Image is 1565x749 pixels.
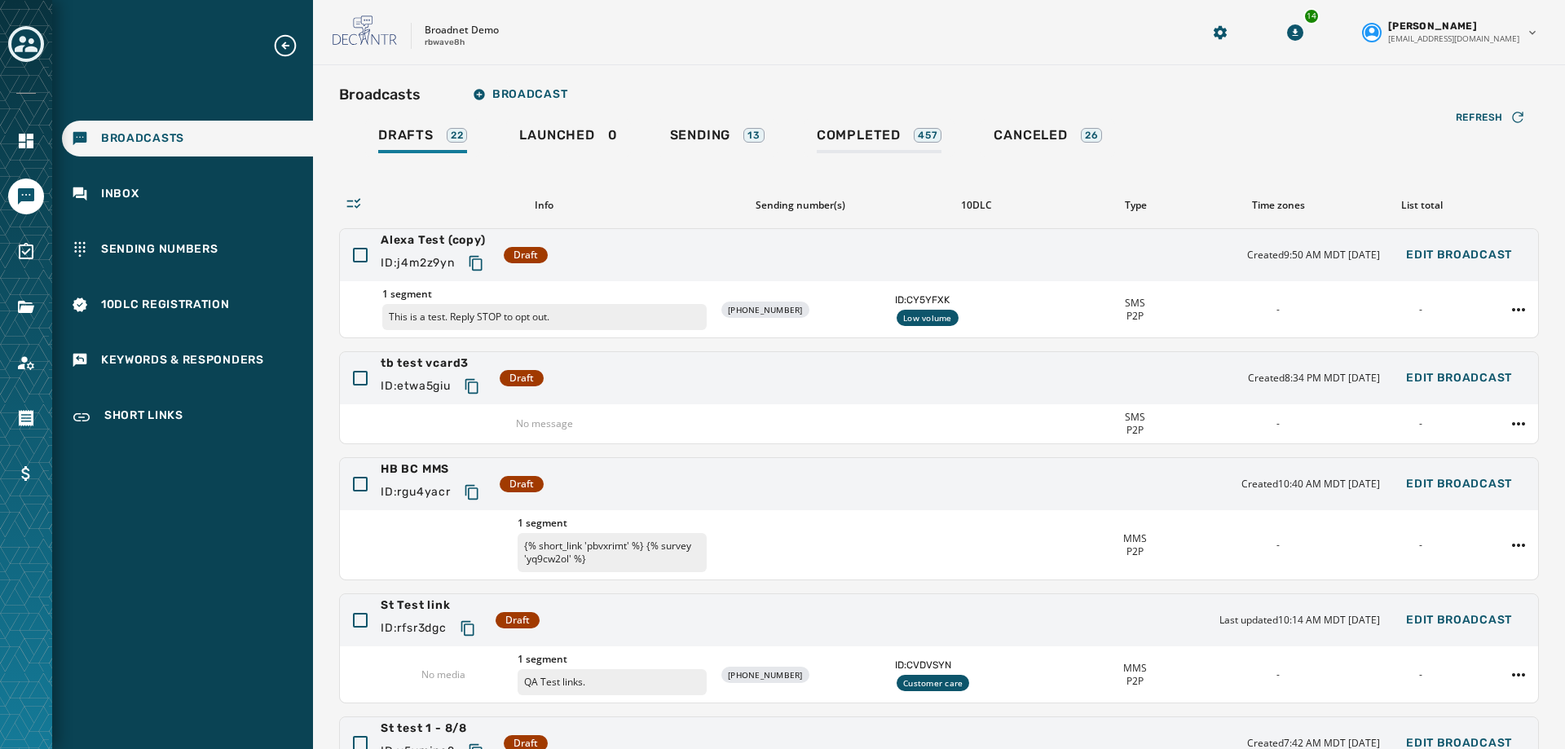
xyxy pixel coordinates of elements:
button: Download Menu [1281,18,1310,47]
span: Draft [509,478,534,491]
span: Drafts [378,127,434,143]
button: St Test link action menu [1505,662,1532,688]
span: Completed [817,127,901,143]
div: List total [1356,199,1487,212]
div: 26 [1081,128,1103,143]
span: Created 10:40 AM MDT [DATE] [1241,478,1380,491]
span: St Test link [381,597,483,614]
div: Customer care [897,675,969,691]
span: ID: j4m2z9yn [381,255,455,271]
span: Inbox [101,186,139,202]
span: ID: etwa5giu [381,378,451,394]
div: - [1213,668,1342,681]
span: P2P [1126,424,1144,437]
div: [PHONE_NUMBER] [721,302,809,318]
a: Navigate to Messaging [8,178,44,214]
div: - [1356,417,1486,430]
span: Edit Broadcast [1406,249,1512,262]
a: Canceled26 [981,119,1115,156]
button: Copy text to clipboard [461,249,491,278]
span: [EMAIL_ADDRESS][DOMAIN_NAME] [1388,33,1519,45]
a: Sending13 [657,119,778,156]
span: ID: rgu4yacr [381,484,451,500]
span: P2P [1126,310,1144,323]
span: Edit Broadcast [1406,614,1512,627]
span: Canceled [994,127,1067,143]
span: ID: rfsr3dgc [381,620,447,637]
button: User settings [1356,13,1545,51]
a: Navigate to Keywords & Responders [62,342,313,378]
div: 22 [447,128,468,143]
span: SMS [1125,297,1145,310]
span: Created 9:50 AM MDT [DATE] [1247,249,1380,262]
button: Copy text to clipboard [457,478,487,507]
div: 457 [914,128,941,143]
div: 13 [743,128,765,143]
p: This is a test. Reply STOP to opt out. [382,304,707,330]
button: Manage global settings [1206,18,1235,47]
span: Last updated 10:14 AM MDT [DATE] [1219,614,1380,627]
button: Edit Broadcast [1393,239,1525,271]
span: tb test vcard3 [381,355,487,372]
div: Sending number(s) [720,199,882,212]
a: Navigate to Short Links [62,398,313,437]
div: Info [381,199,707,212]
div: 10DLC [895,199,1057,212]
a: Drafts22 [365,119,480,156]
button: Edit Broadcast [1393,468,1525,500]
div: - [1356,539,1486,552]
span: Draft [514,249,538,262]
div: - [1213,417,1342,430]
a: Navigate to Files [8,289,44,325]
span: No message [516,417,573,430]
p: rbwave8h [425,37,465,49]
button: Copy text to clipboard [453,614,483,643]
div: 14 [1303,8,1320,24]
span: HB BC MMS [381,461,487,478]
a: Navigate to Sending Numbers [62,231,313,267]
a: Navigate to Billing [8,456,44,491]
div: Time zones [1214,199,1344,212]
span: 1 segment [518,517,707,530]
a: Navigate to Broadcasts [62,121,313,156]
button: Edit Broadcast [1393,362,1525,394]
span: 1 segment [518,653,707,666]
span: [PERSON_NAME] [1388,20,1477,33]
a: Navigate to Surveys [8,234,44,270]
div: Low volume [897,310,959,326]
span: Refresh [1456,111,1503,124]
a: Launched0 [506,119,630,156]
div: - [1213,539,1342,552]
span: Alexa Test (copy) [381,232,491,249]
button: Expand sub nav menu [272,33,311,59]
div: - [1356,668,1486,681]
button: Copy text to clipboard [457,372,487,401]
span: Created 8:34 PM MDT [DATE] [1248,372,1380,385]
p: No media [421,668,465,681]
div: 0 [519,127,617,153]
span: Draft [509,372,534,385]
span: Edit Broadcast [1406,478,1512,491]
span: 1 segment [382,288,707,301]
span: Sending Numbers [101,241,218,258]
p: QA Test links. [518,669,707,695]
span: Sending [670,127,731,143]
p: Broadnet Demo [425,24,499,37]
span: Draft [505,614,530,627]
a: Navigate to Inbox [62,176,313,212]
span: MMS [1123,532,1147,545]
button: HB BC MMS action menu [1505,532,1532,558]
a: Completed457 [804,119,955,156]
div: - [1356,303,1486,316]
div: Type [1070,199,1201,212]
span: P2P [1126,675,1144,688]
span: MMS [1123,662,1147,675]
span: Broadcasts [101,130,184,147]
span: ID: CY5YFXK [895,293,1057,306]
span: ID: CVDVSYN [895,659,1057,672]
button: Toggle account select drawer [8,26,44,62]
span: SMS [1125,411,1145,424]
a: Navigate to Home [8,123,44,159]
a: Navigate to 10DLC Registration [62,287,313,323]
span: 10DLC Registration [101,297,230,313]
